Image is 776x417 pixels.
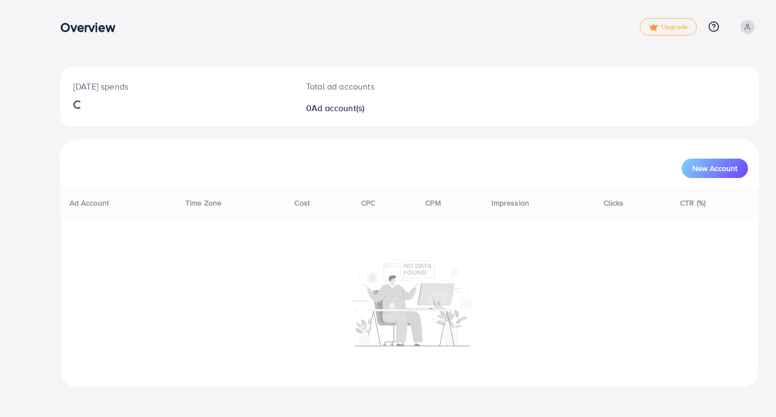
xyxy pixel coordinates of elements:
a: tickUpgrade [640,18,697,36]
h2: 0 [306,103,455,113]
span: New Account [692,165,737,172]
span: Ad account(s) [311,102,364,114]
img: tick [649,24,658,31]
p: Total ad accounts [306,80,455,93]
span: Upgrade [649,23,688,31]
p: [DATE] spends [73,80,280,93]
button: New Account [682,159,748,178]
h3: Overview [60,19,123,35]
